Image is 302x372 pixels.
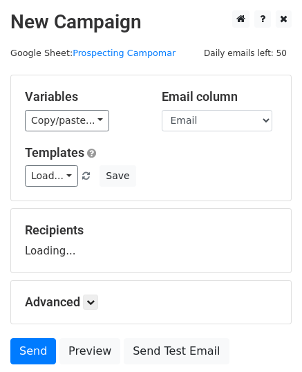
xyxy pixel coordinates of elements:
[25,89,141,104] h5: Variables
[25,165,78,187] a: Load...
[25,145,84,160] a: Templates
[25,223,277,238] h5: Recipients
[59,338,120,364] a: Preview
[25,223,277,259] div: Loading...
[73,48,176,58] a: Prospecting Campomar
[10,48,176,58] small: Google Sheet:
[25,110,109,131] a: Copy/paste...
[124,338,229,364] a: Send Test Email
[199,48,292,58] a: Daily emails left: 50
[233,306,302,372] iframe: Chat Widget
[10,338,56,364] a: Send
[199,46,292,61] span: Daily emails left: 50
[10,10,292,34] h2: New Campaign
[162,89,278,104] h5: Email column
[100,165,135,187] button: Save
[25,295,277,310] h5: Advanced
